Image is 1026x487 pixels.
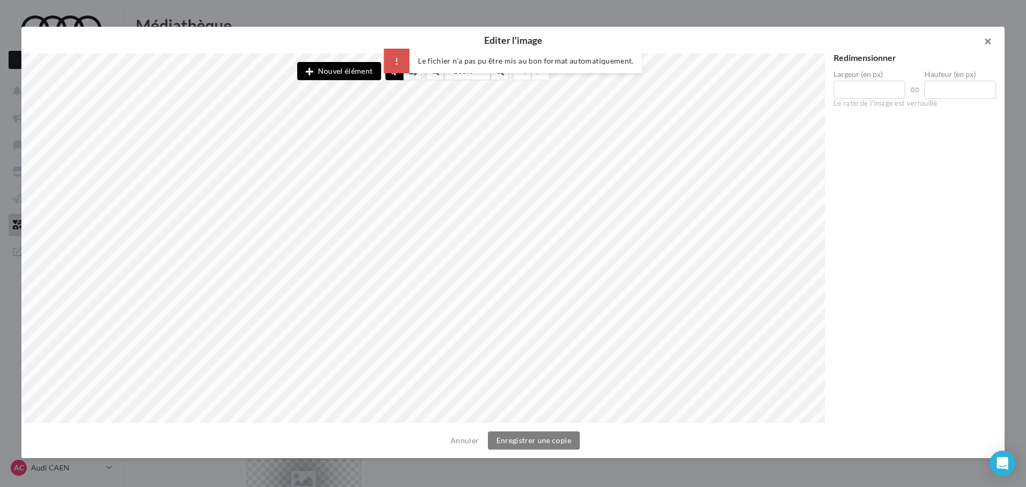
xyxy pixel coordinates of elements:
label: Hauteur (en px) [924,71,996,78]
button: Annuler [446,434,483,447]
button: Enregistrer une copie [488,431,580,450]
h2: Editer l'image [38,35,988,45]
label: Largeur (en px) [834,71,905,78]
div: Redimensionner [834,53,996,62]
div: Le ratio de l'image est verrouillé [834,99,996,109]
button: Nouvel élément [297,62,381,80]
div: Open Intercom Messenger [990,451,1015,476]
div: Le fichier n'a pas pu être mis au bon format automatiquement. [384,49,642,73]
